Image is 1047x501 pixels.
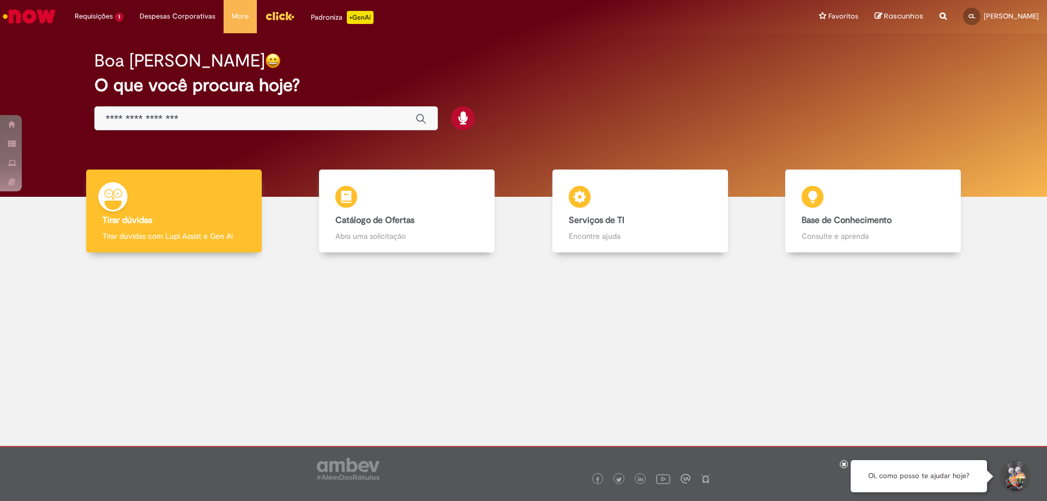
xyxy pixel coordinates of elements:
p: +GenAi [347,11,374,24]
img: click_logo_yellow_360x200.png [265,8,294,24]
h2: Boa [PERSON_NAME] [94,51,265,70]
a: Catálogo de Ofertas Abra uma solicitação [291,170,524,253]
p: Abra uma solicitação [335,231,478,242]
span: Requisições [75,11,113,22]
a: Rascunhos [875,11,923,22]
span: CL [968,13,976,20]
button: Iniciar Conversa de Suporte [998,460,1031,493]
span: Favoritos [828,11,858,22]
img: logo_footer_workplace.png [681,474,690,484]
p: Consulte e aprenda [802,231,944,242]
img: logo_footer_twitter.png [616,477,622,482]
span: [PERSON_NAME] [984,11,1039,21]
b: Serviços de TI [569,215,624,226]
img: logo_footer_naosei.png [701,474,711,484]
div: Padroniza [311,11,374,24]
a: Base de Conhecimento Consulte e aprenda [757,170,990,253]
a: Tirar dúvidas Tirar dúvidas com Lupi Assist e Gen Ai [57,170,291,253]
span: Despesas Corporativas [140,11,215,22]
div: Oi, como posso te ajudar hoje? [851,460,987,492]
img: logo_footer_facebook.png [595,477,600,482]
b: Tirar dúvidas [103,215,152,226]
p: Encontre ajuda [569,231,712,242]
span: 1 [115,13,123,22]
h2: O que você procura hoje? [94,76,953,95]
b: Catálogo de Ofertas [335,215,414,226]
img: happy-face.png [265,53,281,69]
span: Rascunhos [884,11,923,21]
img: logo_footer_linkedin.png [638,476,643,483]
b: Base de Conhecimento [802,215,892,226]
img: logo_footer_youtube.png [656,472,670,486]
img: logo_footer_ambev_rotulo_gray.png [317,458,380,480]
img: ServiceNow [1,5,57,27]
p: Tirar dúvidas com Lupi Assist e Gen Ai [103,231,245,242]
span: More [232,11,249,22]
a: Serviços de TI Encontre ajuda [523,170,757,253]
